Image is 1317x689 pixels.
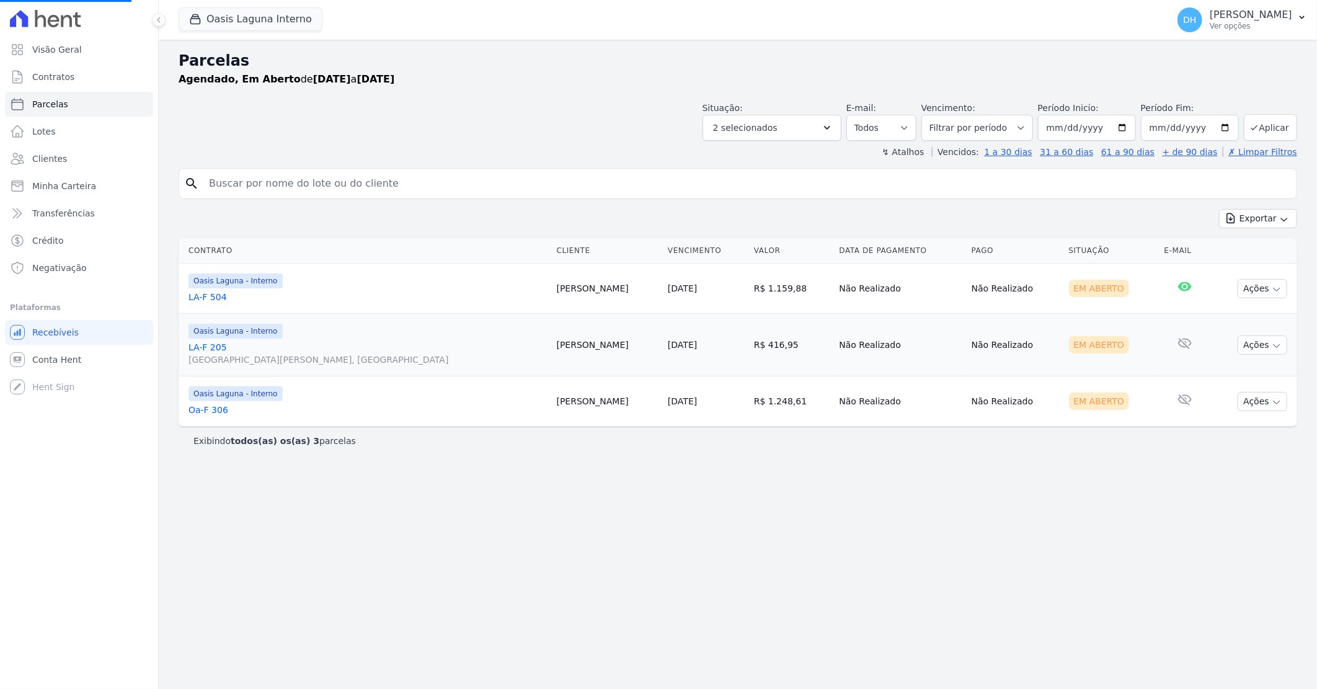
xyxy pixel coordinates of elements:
a: Lotes [5,119,153,144]
label: Período Fim: [1141,102,1239,115]
label: Período Inicío: [1038,103,1099,113]
button: Ações [1238,392,1287,411]
button: Aplicar [1244,114,1297,141]
span: Visão Geral [32,43,82,56]
button: DH [PERSON_NAME] Ver opções [1168,2,1317,37]
a: Oa-F 306 [188,404,547,416]
td: R$ 1.159,88 [749,264,835,314]
button: Exportar [1219,209,1297,228]
td: R$ 416,95 [749,314,835,376]
a: Conta Hent [5,347,153,372]
td: Não Realizado [967,376,1064,427]
span: Crédito [32,234,64,247]
span: Transferências [32,207,95,220]
input: Buscar por nome do lote ou do cliente [202,171,1292,196]
button: 2 selecionados [703,115,841,141]
strong: Agendado, Em Aberto [179,73,301,85]
a: [DATE] [668,340,697,350]
td: Não Realizado [835,264,967,314]
label: ↯ Atalhos [882,147,924,157]
button: Oasis Laguna Interno [179,7,322,31]
span: Parcelas [32,98,68,110]
a: Minha Carteira [5,174,153,198]
a: Recebíveis [5,320,153,345]
p: [PERSON_NAME] [1210,9,1292,21]
th: Contrato [179,238,552,264]
th: Data de Pagamento [835,238,967,264]
span: Oasis Laguna - Interno [188,273,283,288]
i: search [184,176,199,191]
span: Recebíveis [32,326,79,339]
a: Contratos [5,64,153,89]
strong: [DATE] [313,73,351,85]
span: Conta Hent [32,353,81,366]
td: [PERSON_NAME] [552,376,663,427]
a: [DATE] [668,283,697,293]
div: Em Aberto [1069,336,1130,353]
button: Ações [1238,279,1287,298]
div: Em Aberto [1069,393,1130,410]
span: Oasis Laguna - Interno [188,386,283,401]
a: [DATE] [668,396,697,406]
td: Não Realizado [835,376,967,427]
button: Ações [1238,336,1287,355]
p: Exibindo parcelas [193,435,356,447]
a: ✗ Limpar Filtros [1223,147,1297,157]
th: Vencimento [663,238,749,264]
th: Valor [749,238,835,264]
td: Não Realizado [835,314,967,376]
label: Vencimento: [921,103,975,113]
th: Situação [1064,238,1160,264]
th: Pago [967,238,1064,264]
td: [PERSON_NAME] [552,264,663,314]
label: Vencidos: [932,147,979,157]
a: 1 a 30 dias [985,147,1032,157]
span: 2 selecionados [713,120,778,135]
span: DH [1183,16,1196,24]
a: Crédito [5,228,153,253]
a: Transferências [5,201,153,226]
span: Clientes [32,153,67,165]
div: Em Aberto [1069,280,1130,297]
td: R$ 1.248,61 [749,376,835,427]
b: todos(as) os(as) 3 [231,436,319,446]
label: E-mail: [846,103,877,113]
a: Clientes [5,146,153,171]
a: LA-F 504 [188,291,547,303]
p: Ver opções [1210,21,1292,31]
span: Contratos [32,71,74,83]
th: Cliente [552,238,663,264]
td: [PERSON_NAME] [552,314,663,376]
span: Negativação [32,262,87,274]
span: Minha Carteira [32,180,96,192]
p: de a [179,72,394,87]
a: LA-F 205[GEOGRAPHIC_DATA][PERSON_NAME], [GEOGRAPHIC_DATA] [188,341,547,366]
th: E-mail [1160,238,1210,264]
a: Visão Geral [5,37,153,62]
a: Parcelas [5,92,153,117]
a: 61 a 90 dias [1101,147,1155,157]
a: Negativação [5,256,153,280]
span: [GEOGRAPHIC_DATA][PERSON_NAME], [GEOGRAPHIC_DATA] [188,353,547,366]
label: Situação: [703,103,743,113]
a: 31 a 60 dias [1040,147,1093,157]
span: Lotes [32,125,56,138]
span: Oasis Laguna - Interno [188,324,283,339]
td: Não Realizado [967,264,1064,314]
strong: [DATE] [357,73,395,85]
div: Plataformas [10,300,148,315]
a: + de 90 dias [1163,147,1218,157]
td: Não Realizado [967,314,1064,376]
h2: Parcelas [179,50,1297,72]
